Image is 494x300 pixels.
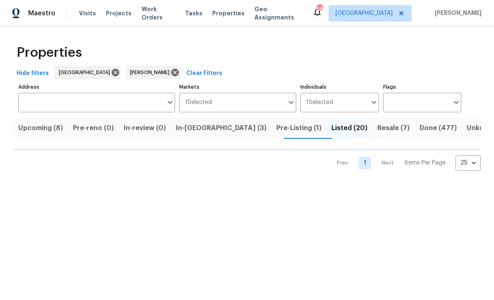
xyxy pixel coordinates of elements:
[28,9,55,17] span: Maestro
[179,85,297,90] label: Markets
[336,9,393,17] span: [GEOGRAPHIC_DATA]
[186,68,222,79] span: Clear Filters
[126,66,180,79] div: [PERSON_NAME]
[185,99,212,106] span: 1 Selected
[106,9,132,17] span: Projects
[185,10,202,16] span: Tasks
[451,97,462,108] button: Open
[432,9,482,17] span: [PERSON_NAME]
[79,9,96,17] span: Visits
[141,5,175,22] span: Work Orders
[18,122,63,134] span: Upcoming (8)
[285,97,297,108] button: Open
[73,122,114,134] span: Pre-reno (0)
[300,85,379,90] label: Individuals
[359,157,371,169] a: Goto page 1
[306,99,333,106] span: 1 Selected
[383,85,461,90] label: Flags
[18,85,175,90] label: Address
[456,152,481,174] div: 25
[254,5,302,22] span: Geo Assignments
[420,122,457,134] span: Done (477)
[130,68,173,77] span: [PERSON_NAME]
[55,66,121,79] div: [GEOGRAPHIC_DATA]
[317,5,322,13] div: 68
[183,66,225,81] button: Clear Filters
[59,68,113,77] span: [GEOGRAPHIC_DATA]
[212,9,245,17] span: Properties
[176,122,266,134] span: In-[GEOGRAPHIC_DATA] (3)
[124,122,166,134] span: In-review (0)
[329,155,481,171] nav: Pagination Navigation
[377,122,410,134] span: Resale (7)
[17,48,82,57] span: Properties
[276,122,321,134] span: Pre-Listing (1)
[368,97,380,108] button: Open
[331,122,367,134] span: Listed (20)
[404,159,446,167] p: Items Per Page
[13,66,52,81] button: Hide filters
[17,68,49,79] span: Hide filters
[164,97,176,108] button: Open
